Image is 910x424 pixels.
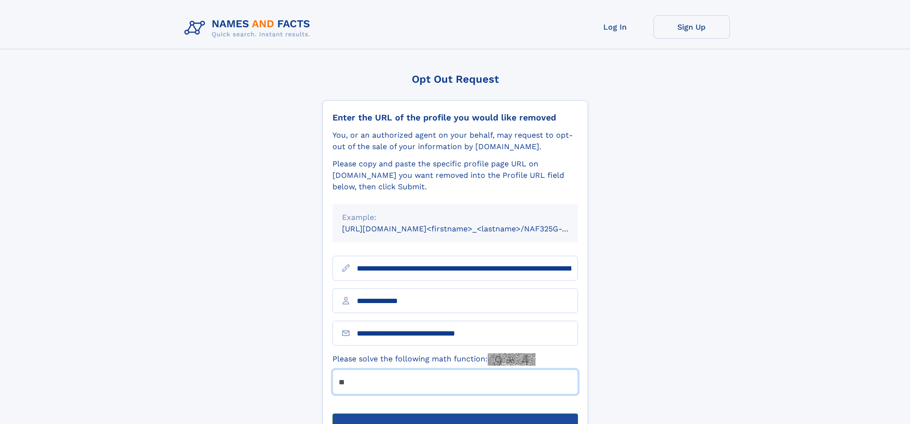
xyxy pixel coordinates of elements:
[181,15,318,41] img: Logo Names and Facts
[332,158,578,193] div: Please copy and paste the specific profile page URL on [DOMAIN_NAME] you want removed into the Pr...
[342,224,596,233] small: [URL][DOMAIN_NAME]<firstname>_<lastname>/NAF325G-xxxxxxxx
[332,112,578,123] div: Enter the URL of the profile you would like removed
[577,15,653,39] a: Log In
[332,353,535,366] label: Please solve the following math function:
[322,73,588,85] div: Opt Out Request
[332,130,578,152] div: You, or an authorized agent on your behalf, may request to opt-out of the sale of your informatio...
[342,212,568,223] div: Example:
[653,15,730,39] a: Sign Up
